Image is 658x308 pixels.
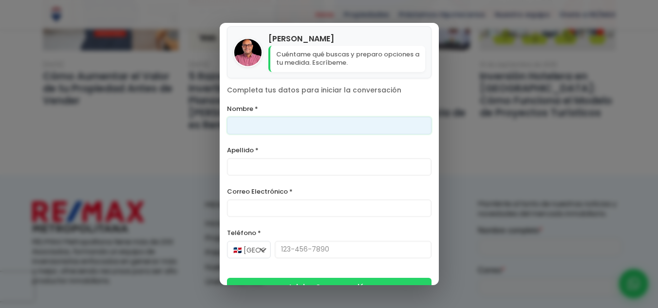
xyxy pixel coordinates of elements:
img: Julio Holguin [234,39,262,66]
button: Iniciar Conversación [227,278,432,297]
label: Teléfono * [227,227,432,239]
p: Completa tus datos para iniciar la conversación [227,86,432,95]
input: 123-456-7890 [275,241,432,258]
label: Apellido * [227,144,432,156]
h4: [PERSON_NAME] [268,33,425,45]
p: Cuéntame qué buscas y preparo opciones a tu medida. Escríbeme. [268,46,425,72]
label: Nombre * [227,103,432,115]
label: Correo Electrónico * [227,185,432,198]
